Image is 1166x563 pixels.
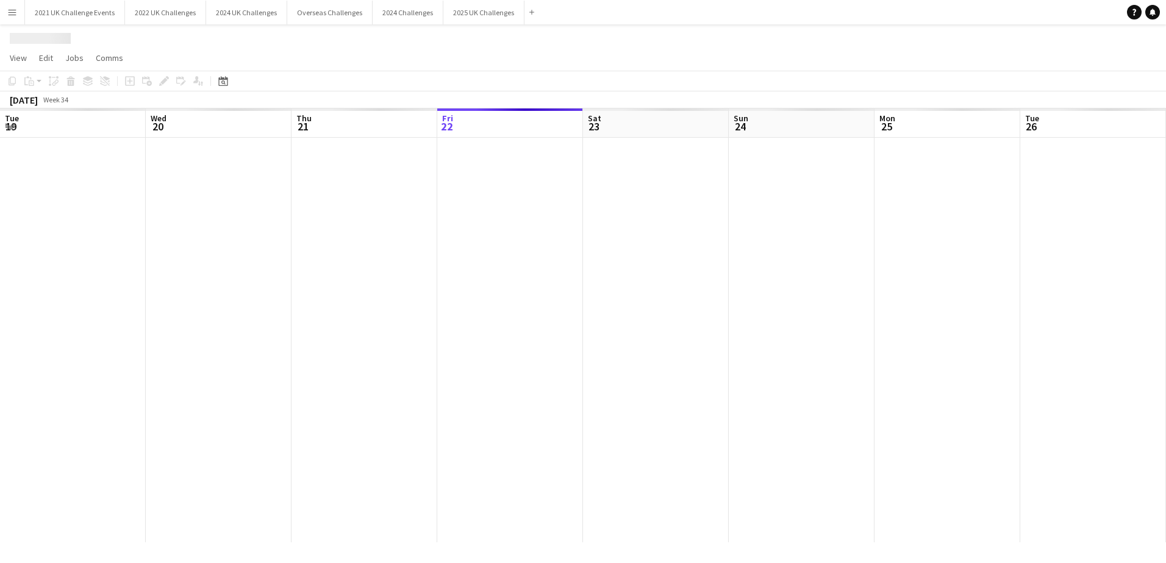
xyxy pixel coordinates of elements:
[96,52,123,63] span: Comms
[40,95,71,104] span: Week 34
[442,113,453,124] span: Fri
[125,1,206,24] button: 2022 UK Challenges
[443,1,524,24] button: 2025 UK Challenges
[91,50,128,66] a: Comms
[65,52,84,63] span: Jobs
[10,94,38,106] div: [DATE]
[1023,119,1039,133] span: 26
[287,1,373,24] button: Overseas Challenges
[440,119,453,133] span: 22
[373,1,443,24] button: 2024 Challenges
[1025,113,1039,124] span: Tue
[151,113,166,124] span: Wed
[734,113,748,124] span: Sun
[3,119,19,133] span: 19
[10,52,27,63] span: View
[879,113,895,124] span: Mon
[39,52,53,63] span: Edit
[149,119,166,133] span: 20
[586,119,601,133] span: 23
[60,50,88,66] a: Jobs
[878,119,895,133] span: 25
[588,113,601,124] span: Sat
[25,1,125,24] button: 2021 UK Challenge Events
[34,50,58,66] a: Edit
[295,119,312,133] span: 21
[5,50,32,66] a: View
[296,113,312,124] span: Thu
[5,113,19,124] span: Tue
[206,1,287,24] button: 2024 UK Challenges
[732,119,748,133] span: 24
